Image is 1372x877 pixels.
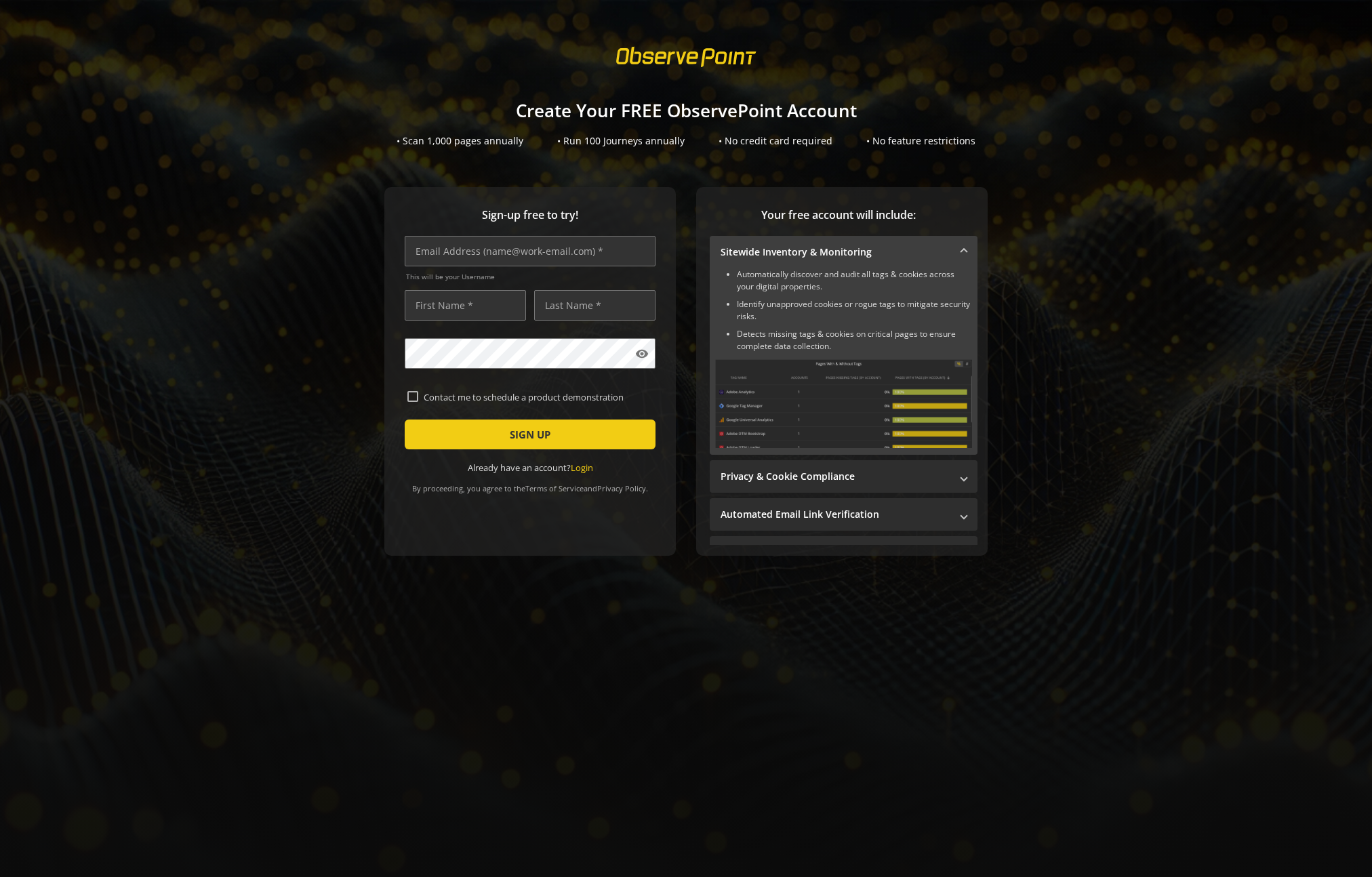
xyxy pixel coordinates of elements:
[721,508,950,521] mat-panel-title: Automated Email Link Verification
[710,536,977,569] mat-expansion-panel-header: Performance Monitoring with Web Vitals
[737,328,972,352] li: Detects missing tags & cookies on critical pages to ensure complete data collection.
[597,483,646,493] a: Privacy Policy
[721,470,950,483] mat-panel-title: Privacy & Cookie Compliance
[710,460,977,493] mat-expansion-panel-header: Privacy & Cookie Compliance
[405,207,655,223] span: Sign-up free to try!
[710,268,977,455] div: Sitewide Inventory & Monitoring
[737,268,972,293] li: Automatically discover and audit all tags & cookies across your digital properties.
[405,290,526,321] input: First Name *
[866,134,975,148] div: • No feature restrictions
[405,462,655,474] div: Already have an account?
[397,134,523,148] div: • Scan 1,000 pages annually
[635,347,649,361] mat-icon: visibility
[534,290,655,321] input: Last Name *
[418,391,653,403] label: Contact me to schedule a product demonstration
[737,298,972,323] li: Identify unapproved cookies or rogue tags to mitigate security risks.
[525,483,584,493] a: Terms of Service
[710,207,967,223] span: Your free account will include:
[721,245,950,259] mat-panel-title: Sitewide Inventory & Monitoring
[710,236,977,268] mat-expansion-panel-header: Sitewide Inventory & Monitoring
[710,498,977,531] mat-expansion-panel-header: Automated Email Link Verification
[405,236,655,266] input: Email Address (name@work-email.com) *
[715,359,972,448] img: Sitewide Inventory & Monitoring
[405,474,655,493] div: By proceeding, you agree to the and .
[405,420,655,449] button: SIGN UP
[571,462,593,474] a: Login
[719,134,832,148] div: • No credit card required
[406,272,655,281] span: This will be your Username
[510,422,550,447] span: SIGN UP
[557,134,685,148] div: • Run 100 Journeys annually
